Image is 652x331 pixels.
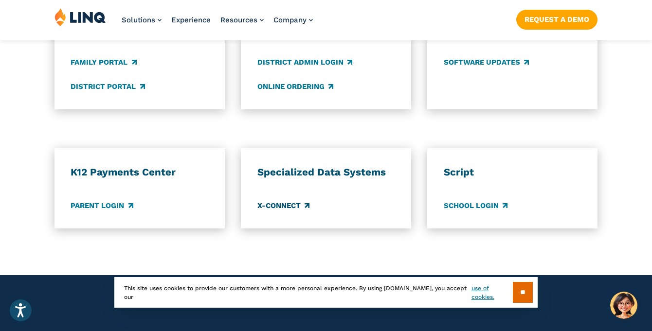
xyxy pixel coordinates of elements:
[71,166,208,178] h3: K12 Payments Center
[122,16,162,24] a: Solutions
[257,166,395,178] h3: Specialized Data Systems
[444,200,507,211] a: School Login
[257,200,309,211] a: X-Connect
[122,16,155,24] span: Solutions
[122,8,313,40] nav: Primary Navigation
[71,57,136,68] a: Family Portal
[71,200,133,211] a: Parent Login
[471,284,513,301] a: use of cookies.
[444,57,529,68] a: Software Updates
[610,292,637,319] button: Hello, have a question? Let’s chat.
[516,8,598,29] nav: Button Navigation
[220,16,257,24] span: Resources
[220,16,264,24] a: Resources
[171,16,211,24] a: Experience
[273,16,313,24] a: Company
[114,277,538,308] div: This site uses cookies to provide our customers with a more personal experience. By using [DOMAIN...
[71,81,145,92] a: District Portal
[444,166,581,178] h3: Script
[257,81,333,92] a: Online Ordering
[516,10,598,29] a: Request a Demo
[257,57,352,68] a: District Admin Login
[54,8,106,26] img: LINQ | K‑12 Software
[273,16,307,24] span: Company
